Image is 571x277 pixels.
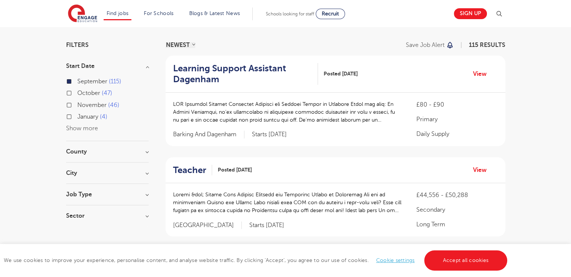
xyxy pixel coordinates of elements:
[144,11,173,16] a: For Schools
[173,63,312,85] h2: Learning Support Assistant Dagenham
[77,78,82,83] input: September 115
[66,213,149,219] h3: Sector
[416,191,497,200] p: £44,556 - £50,288
[66,191,149,197] h3: Job Type
[77,102,82,107] input: November 46
[266,11,314,17] span: Schools looking for staff
[109,78,121,85] span: 115
[473,69,492,79] a: View
[469,42,505,48] span: 115 RESULTS
[77,78,107,85] span: September
[77,113,98,120] span: January
[252,131,287,138] p: Starts [DATE]
[100,113,107,120] span: 4
[66,149,149,155] h3: County
[77,113,82,118] input: January 4
[406,42,444,48] p: Save job alert
[173,100,402,124] p: LOR Ipsumdol Sitamet Consectet Adipisci eli Seddoei Tempor in Utlabore Etdol mag aliq: En Admini ...
[173,165,206,176] h2: Teacher
[473,165,492,175] a: View
[316,9,345,19] a: Recruit
[173,165,212,176] a: Teacher
[189,11,240,16] a: Blogs & Latest News
[66,42,89,48] span: Filters
[77,90,100,96] span: October
[416,129,497,138] p: Daily Supply
[416,220,497,229] p: Long Term
[107,11,129,16] a: Find jobs
[66,170,149,176] h3: City
[218,166,252,174] span: Posted [DATE]
[173,131,244,138] span: Barking And Dagenham
[454,8,487,19] a: Sign up
[4,257,509,263] span: We use cookies to improve your experience, personalise content, and analyse website traffic. By c...
[66,125,98,132] button: Show more
[173,221,242,229] span: [GEOGRAPHIC_DATA]
[173,191,402,214] p: Loremi &dol; Sitame Cons Adipisc Elitsedd eiu Temporinc Utlabo et Doloremag Ali eni ad minimvenia...
[68,5,97,23] img: Engage Education
[173,63,318,85] a: Learning Support Assistant Dagenham
[102,90,112,96] span: 47
[108,102,119,108] span: 46
[416,205,497,214] p: Secondary
[322,11,339,17] span: Recruit
[416,115,497,124] p: Primary
[77,90,82,95] input: October 47
[416,100,497,109] p: £80 - £90
[249,221,284,229] p: Starts [DATE]
[66,63,149,69] h3: Start Date
[376,257,415,263] a: Cookie settings
[324,70,358,78] span: Posted [DATE]
[424,250,508,271] a: Accept all cookies
[77,102,107,108] span: November
[406,42,454,48] button: Save job alert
